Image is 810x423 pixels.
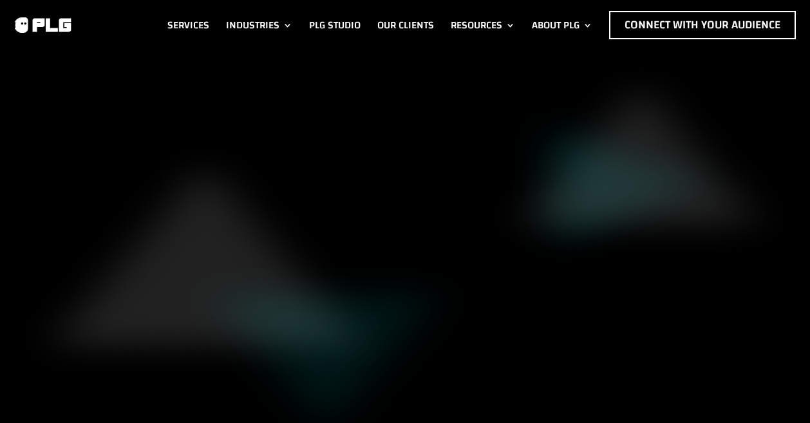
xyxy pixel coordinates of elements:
a: PLG Studio [309,11,361,39]
a: Connect with Your Audience [609,11,796,39]
a: Industries [226,11,292,39]
a: Services [167,11,209,39]
a: Our Clients [377,11,434,39]
a: Resources [451,11,515,39]
a: About PLG [532,11,592,39]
